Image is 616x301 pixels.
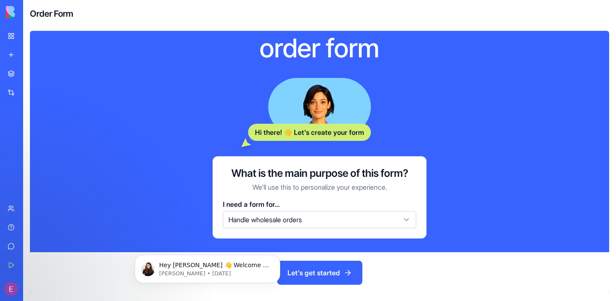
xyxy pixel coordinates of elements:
[122,237,293,297] iframe: Intercom notifications message
[223,200,280,209] span: I need a form for...
[231,167,408,180] h3: What is the main purpose of this form?
[252,182,387,192] p: We'll use this to personalize your experience.
[30,8,73,20] h4: Order Form
[277,261,362,285] button: Let's get started
[4,282,18,296] img: ACg8ocKYPp3UxeKdBqYw1VQx4mUbWNPYS5whjBcHDEhRO3d4be2bOg=s96-c
[248,124,371,141] div: Hi there! 👋 Let's create your form
[6,6,59,18] img: logo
